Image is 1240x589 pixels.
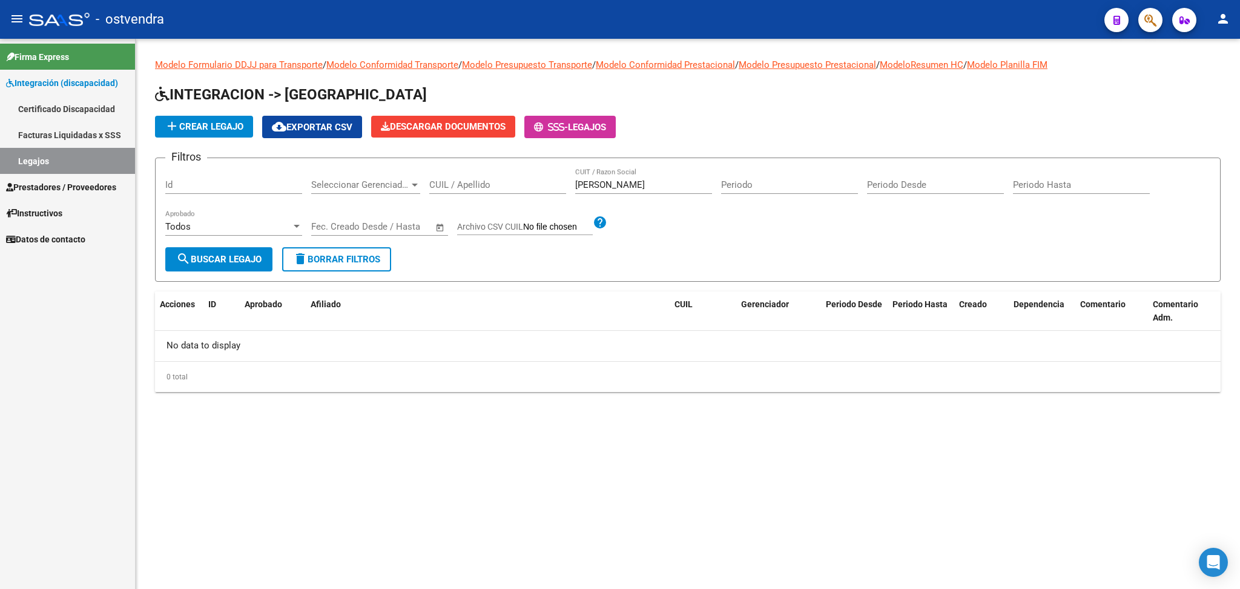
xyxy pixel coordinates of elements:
span: Periodo Desde [826,299,882,309]
button: Crear Legajo [155,116,253,138]
h3: Filtros [165,148,207,165]
div: 0 total [155,362,1221,392]
span: Crear Legajo [165,121,243,132]
span: Prestadores / Proveedores [6,181,116,194]
span: Archivo CSV CUIL [457,222,523,231]
span: Dependencia [1014,299,1064,309]
span: Comentario [1080,299,1126,309]
div: Open Intercom Messenger [1199,548,1228,577]
datatable-header-cell: Gerenciador [736,291,821,331]
span: Gerenciador [741,299,789,309]
span: Firma Express [6,50,69,64]
datatable-header-cell: CUIL [670,291,736,331]
div: No data to display [155,331,1221,361]
button: Buscar Legajo [165,247,272,271]
a: Modelo Planilla FIM [967,59,1047,70]
datatable-header-cell: Dependencia [1009,291,1075,331]
mat-icon: menu [10,12,24,26]
datatable-header-cell: ID [203,291,240,331]
div: / / / / / / [155,58,1221,392]
span: Buscar Legajo [176,254,262,265]
span: Borrar Filtros [293,254,380,265]
span: CUIL [674,299,693,309]
span: Seleccionar Gerenciador [311,179,409,190]
a: Modelo Presupuesto Transporte [462,59,592,70]
a: Modelo Formulario DDJJ para Transporte [155,59,323,70]
input: Archivo CSV CUIL [523,222,593,233]
mat-icon: delete [293,251,308,266]
datatable-header-cell: Creado [954,291,1009,331]
datatable-header-cell: Periodo Desde [821,291,888,331]
a: ModeloResumen HC [880,59,963,70]
mat-icon: add [165,119,179,133]
button: Descargar Documentos [371,116,515,138]
span: Aprobado [245,299,282,309]
datatable-header-cell: Afiliado [306,291,670,331]
span: INTEGRACION -> [GEOGRAPHIC_DATA] [155,86,427,103]
span: Periodo Hasta [892,299,948,309]
span: Afiliado [311,299,341,309]
a: Modelo Conformidad Prestacional [596,59,735,70]
span: Exportar CSV [272,122,352,133]
input: Start date [311,221,351,232]
span: - [534,122,568,133]
mat-icon: person [1216,12,1230,26]
span: - ostvendra [96,6,164,33]
mat-icon: help [593,215,607,230]
button: Borrar Filtros [282,247,391,271]
datatable-header-cell: Comentario Adm. [1148,291,1221,331]
a: Modelo Presupuesto Prestacional [739,59,876,70]
span: Datos de contacto [6,233,85,246]
span: Instructivos [6,207,62,220]
a: Modelo Conformidad Transporte [326,59,458,70]
span: Legajos [568,122,606,133]
datatable-header-cell: Comentario [1075,291,1148,331]
input: End date [361,221,420,232]
span: ID [208,299,216,309]
span: Creado [959,299,987,309]
datatable-header-cell: Acciones [155,291,203,331]
button: -Legajos [524,116,616,138]
mat-icon: search [176,251,191,266]
span: Comentario Adm. [1153,299,1198,323]
datatable-header-cell: Periodo Hasta [888,291,954,331]
span: Integración (discapacidad) [6,76,118,90]
button: Exportar CSV [262,116,362,138]
span: Todos [165,221,191,232]
datatable-header-cell: Aprobado [240,291,288,331]
span: Acciones [160,299,195,309]
span: Descargar Documentos [381,121,506,132]
mat-icon: cloud_download [272,119,286,134]
button: Open calendar [434,221,447,235]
